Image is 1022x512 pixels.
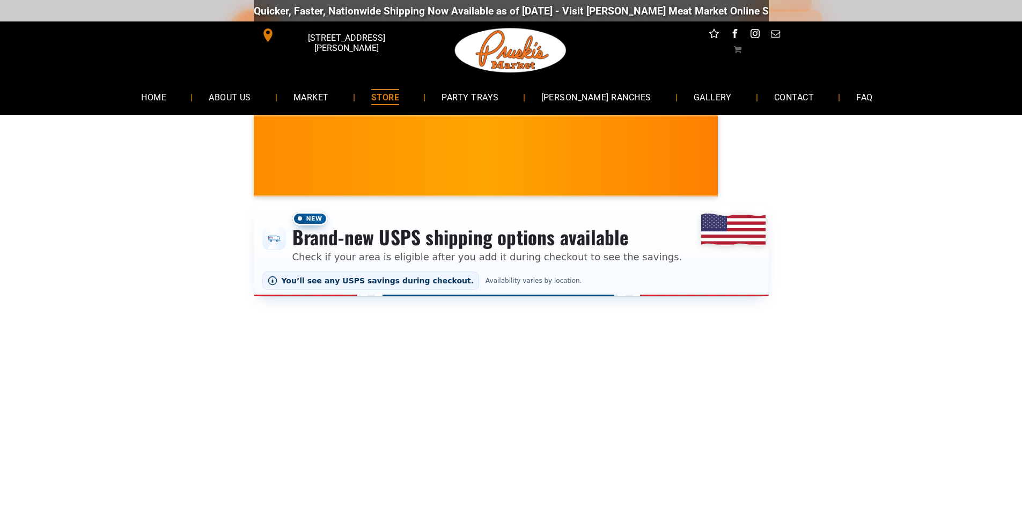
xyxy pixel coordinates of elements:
a: [PERSON_NAME] RANCHES [525,83,667,111]
span: You’ll see any USPS savings during checkout. [282,276,474,285]
a: instagram [748,27,762,43]
a: CONTACT [758,83,830,111]
p: Check if your area is eligible after you add it during checkout to see the savings. [292,250,682,264]
span: [STREET_ADDRESS][PERSON_NAME] [277,27,415,58]
a: facebook [727,27,741,43]
a: [STREET_ADDRESS][PERSON_NAME] [254,27,418,43]
div: Shipping options announcement [254,205,769,296]
a: HOME [125,83,182,111]
a: email [768,27,782,43]
span: Availability varies by location. [483,277,584,284]
a: ABOUT US [193,83,267,111]
img: Pruski-s+Market+HQ+Logo2-1920w.png [453,21,569,79]
a: FAQ [840,83,888,111]
a: MARKET [277,83,345,111]
a: Social network [707,27,721,43]
span: New [292,212,328,225]
div: Quicker, Faster, Nationwide Shipping Now Available as of [DATE] - Visit [PERSON_NAME] Meat Market... [254,5,903,17]
a: PARTY TRAYS [425,83,514,111]
a: GALLERY [678,83,748,111]
a: STORE [355,83,415,111]
h3: Brand-new USPS shipping options available [292,225,682,249]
